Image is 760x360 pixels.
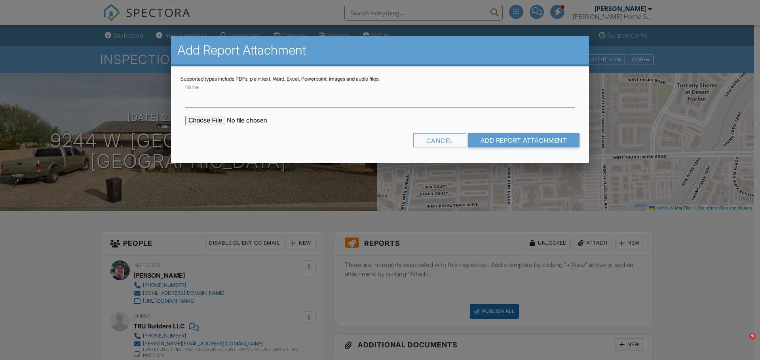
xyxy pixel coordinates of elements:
span: 9 [749,333,756,339]
div: Cancel [413,133,466,147]
iframe: Intercom live chat [733,333,752,352]
label: Name [185,84,199,91]
h2: Add Report Attachment [177,42,583,58]
input: Add Report Attachment [468,133,580,147]
div: Supported types include PDFs, plain text, Word, Excel, Powerpoint, images and audio files. [180,76,579,82]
